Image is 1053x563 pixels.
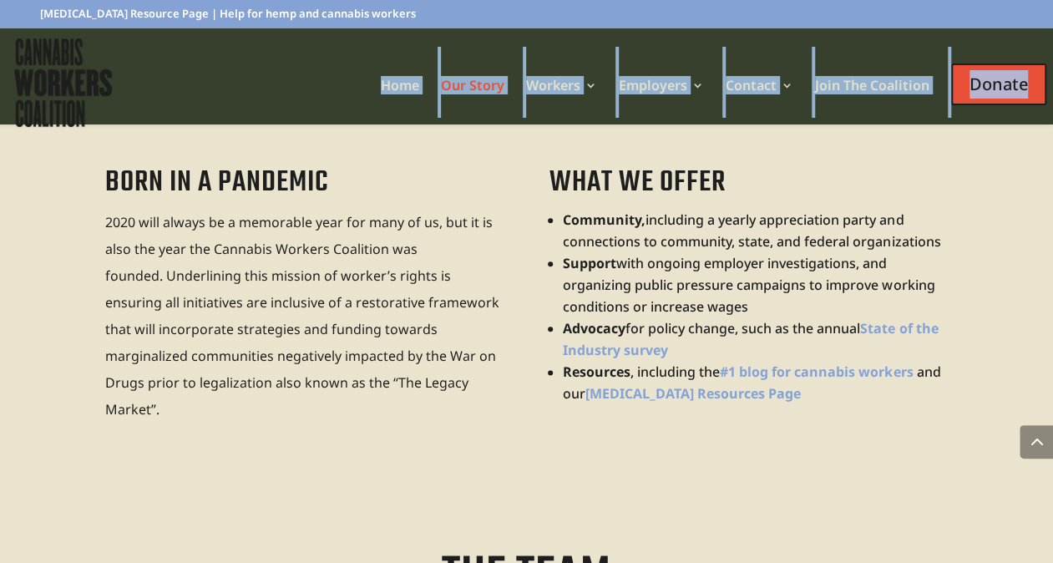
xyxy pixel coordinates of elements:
[585,384,801,403] a: [MEDICAL_DATA] Resources Page
[619,79,704,104] a: Employers
[563,317,948,361] li: for policy change, such as the annual
[726,79,793,104] a: Contact
[563,361,948,404] li: , including the and our
[40,8,416,28] a: [MEDICAL_DATA] Resource Page | Help for hemp and cannabis workers
[563,254,616,272] b: Support
[563,252,948,317] li: with ongoing employer investigations, and organizing public pressure campaigns to improve working...
[563,209,948,252] li: including a yearly appreciation party and connections to community, state, and federal organizations
[10,34,116,131] img: Cannabis Workers Coalition
[815,79,929,104] a: Join The Coalition
[105,213,499,418] span: 2020 will always be a memorable year for many of us, but it is also the year the Cannabis Workers...
[563,319,625,337] b: Advocacy
[549,166,948,210] h3: What We Offer
[951,63,1046,105] span: Donate
[526,79,597,104] a: Workers
[105,166,504,210] h3: Born in a Pandemic
[563,363,630,381] b: Resources
[563,210,645,229] b: Community,
[720,363,913,381] a: #1 blog for cannabis workers
[381,79,419,104] a: Home
[441,79,504,104] a: Our Story
[951,47,1046,118] a: Donate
